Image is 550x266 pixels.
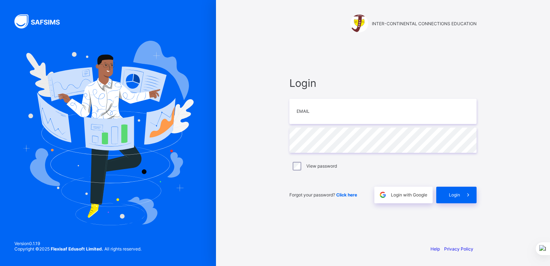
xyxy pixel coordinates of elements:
label: View password [306,163,337,169]
a: Help [430,246,440,252]
span: Login with Google [391,192,427,198]
span: Version 0.1.19 [14,241,141,246]
img: Hero Image [22,41,194,225]
a: Privacy Policy [444,246,473,252]
span: Login [289,77,477,89]
img: SAFSIMS Logo [14,14,68,28]
strong: Flexisaf Edusoft Limited. [51,246,103,252]
span: Forgot your password? [289,192,357,198]
img: google.396cfc9801f0270233282035f929180a.svg [379,191,387,199]
a: Click here [336,192,357,198]
span: INTER-CONTINENTAL CONNECTIONS EDUCATION [372,21,477,26]
span: Copyright © 2025 All rights reserved. [14,246,141,252]
span: Login [449,192,460,198]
